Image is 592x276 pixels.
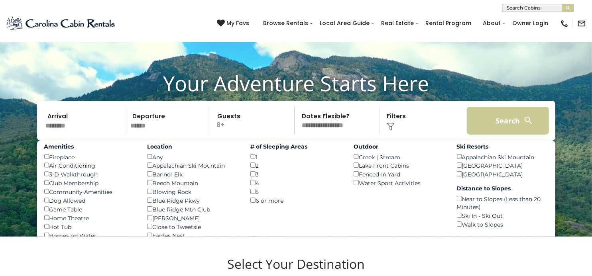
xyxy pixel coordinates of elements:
[250,170,342,178] div: 3
[457,184,548,192] label: Distance to Slopes
[147,231,238,240] div: Eagles Nest
[316,17,374,29] a: Local Area Guide
[457,153,548,161] div: Appalachian Ski Mountain
[226,19,249,27] span: My Favs
[354,170,445,178] div: Fenced-In Yard
[147,153,238,161] div: Any
[377,17,418,29] a: Real Estate
[457,211,548,220] div: Ski In - Ski Out
[508,17,552,29] a: Owner Login
[250,187,342,196] div: 5
[147,178,238,187] div: Beech Mountain
[250,178,342,187] div: 4
[457,161,548,170] div: [GEOGRAPHIC_DATA]
[44,143,136,151] label: Amenities
[147,213,238,222] div: [PERSON_NAME]
[467,107,549,135] button: Search
[560,19,569,28] img: phone-regular-black.png
[212,107,295,135] p: 8+
[259,17,312,29] a: Browse Rentals
[147,143,238,151] label: Location
[387,123,395,131] img: filter--v1.png
[44,178,136,187] div: Club Membership
[147,187,238,196] div: Blowing Rock
[147,161,238,170] div: Appalachian Ski Mountain
[354,143,445,151] label: Outdoor
[421,17,475,29] a: Rental Program
[457,220,548,229] div: Walk to Slopes
[457,170,548,178] div: [GEOGRAPHIC_DATA]
[44,153,136,161] div: Fireplace
[250,196,342,205] div: 6 or more
[457,143,548,151] label: Ski Resorts
[354,178,445,187] div: Water Sport Activities
[457,194,548,211] div: Near to Slopes (Less than 20 Minutes)
[147,222,238,231] div: Close to Tweetsie
[147,170,238,178] div: Banner Elk
[44,161,136,170] div: Air Conditioning
[44,231,136,240] div: Homes on Water
[147,205,238,213] div: Blue Ridge Mtn Club
[44,196,136,205] div: Dog Allowed
[44,213,136,222] div: Home Theatre
[44,205,136,213] div: Game Table
[147,196,238,205] div: Blue Ridge Pkwy
[577,19,586,28] img: mail-regular-black.png
[217,19,251,28] a: My Favs
[523,115,533,125] img: search-regular-white.png
[44,170,136,178] div: 3-D Walkthrough
[479,17,505,29] a: About
[354,161,445,170] div: Lake Front Cabins
[250,143,342,151] label: # of Sleeping Areas
[44,187,136,196] div: Community Amenities
[354,153,445,161] div: Creek | Stream
[250,161,342,170] div: 2
[250,235,342,243] label: Sleeps
[250,153,342,161] div: 1
[6,71,586,96] h1: Your Adventure Starts Here
[44,222,136,231] div: Hot Tub
[6,16,116,31] img: Blue-2.png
